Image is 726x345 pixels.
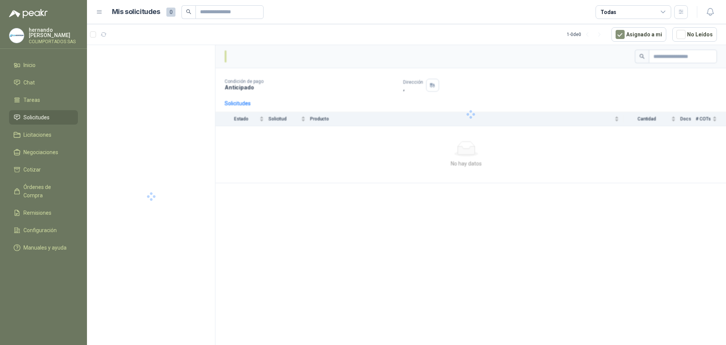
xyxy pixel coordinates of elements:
span: Chat [23,78,35,87]
span: Manuales y ayuda [23,244,67,252]
a: Negociaciones [9,145,78,159]
a: Manuales y ayuda [9,240,78,255]
img: Logo peakr [9,9,48,18]
p: hernando [PERSON_NAME] [29,27,78,38]
a: Cotizar [9,162,78,177]
a: Licitaciones [9,128,78,142]
h1: Mis solicitudes [112,6,160,17]
span: Remisiones [23,209,51,217]
span: Negociaciones [23,148,58,156]
span: Tareas [23,96,40,104]
a: Configuración [9,223,78,237]
a: Inicio [9,58,78,72]
span: Inicio [23,61,36,69]
p: COLIMPORTADOS SAS [29,39,78,44]
span: Configuración [23,226,57,234]
a: Órdenes de Compra [9,180,78,203]
span: Cotizar [23,165,41,174]
span: Licitaciones [23,131,51,139]
button: No Leídos [672,27,717,42]
a: Tareas [9,93,78,107]
span: 0 [166,8,175,17]
span: Órdenes de Compra [23,183,71,200]
a: Chat [9,75,78,90]
a: Solicitudes [9,110,78,125]
span: search [186,9,191,14]
button: Asignado a mi [611,27,666,42]
span: Solicitudes [23,113,50,122]
a: Remisiones [9,206,78,220]
div: Todas [600,8,616,16]
div: 1 - 0 de 0 [567,28,605,41]
img: Company Logo [9,28,24,43]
